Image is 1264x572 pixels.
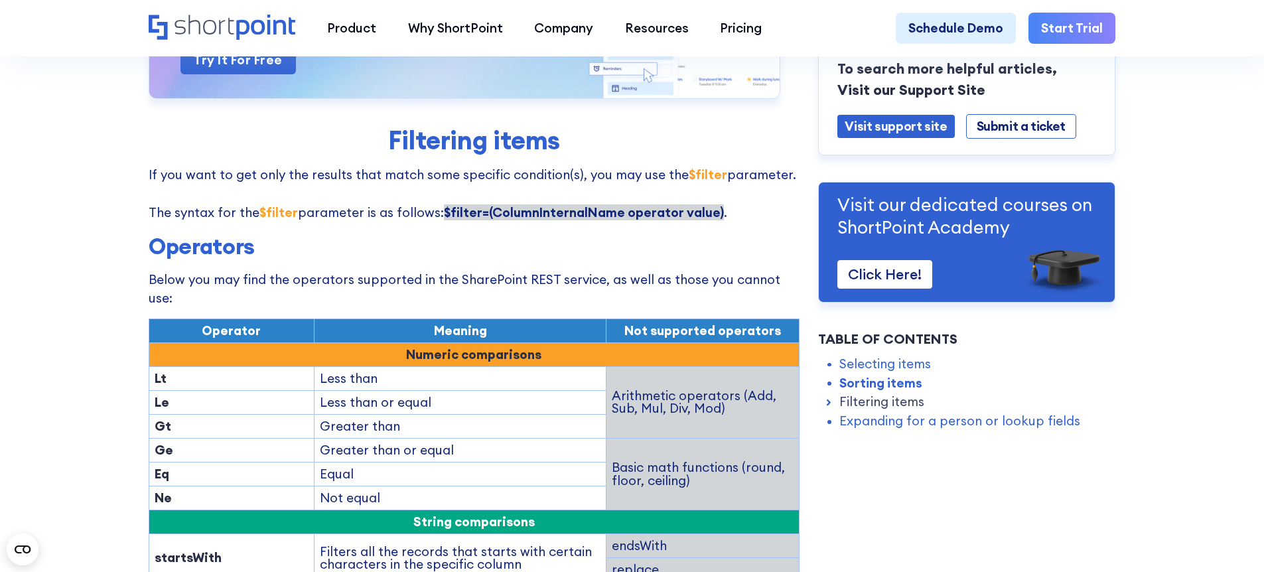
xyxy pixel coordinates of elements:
a: Resources [609,13,705,44]
a: Click Here! [837,259,932,288]
div: Resources [625,19,689,38]
div: Product [327,19,376,38]
td: Equal [315,462,606,486]
a: Schedule Demo [896,13,1016,44]
td: Less than [315,366,606,390]
td: endsWith [606,534,800,558]
strong: Eq [155,466,169,482]
a: Start Trial [1028,13,1115,44]
strong: startsWith [155,549,222,565]
a: Why ShortPoint [392,13,519,44]
td: Greater than or equal [315,438,606,462]
strong: $filter [259,204,298,220]
a: Home [149,15,295,42]
a: Pricing [705,13,778,44]
a: Filtering items [839,392,924,411]
a: Submit a ticket [966,113,1076,138]
td: Greater than [315,414,606,438]
a: Sorting items [839,373,922,392]
strong: Ge [155,442,173,458]
p: To search more helpful articles, Visit our Support Site [837,58,1096,100]
div: Why ShortPoint [408,19,503,38]
strong: Numeric comparisons [406,346,541,362]
span: Operator [202,322,261,338]
strong: Gt [155,418,171,434]
p: If you want to get only the results that match some specific condition(s), you may use the parame... [149,165,800,222]
strong: Ne [155,490,172,506]
strong: $filter=(ColumnInternalName operator value) [444,204,724,220]
span: Meaning [434,322,487,338]
td: Less than or equal [315,390,606,414]
a: Product [311,13,392,44]
strong: Lt [155,370,167,386]
td: Not equal [315,486,606,510]
h3: Operators [149,233,800,259]
p: Visit our dedicated courses on ShortPoint Academy [837,192,1096,238]
a: Visit support site [837,114,954,137]
iframe: Chat Widget [1025,418,1264,572]
div: Table of Contents [818,329,1115,349]
div: Pricing [720,19,762,38]
a: Expanding for a person or lookup fields [839,411,1080,431]
span: String comparisons [413,514,535,530]
p: Below you may find the operators supported in the SharePoint REST service, as well as those you c... [149,270,800,308]
strong: Le [155,394,169,410]
div: Company [534,19,593,38]
td: Basic math functions (round, floor, ceiling) [606,438,800,510]
td: Arithmetic operators (Add, Sub, Mul, Div, Mod) [606,366,800,438]
h2: Filtering items [225,125,723,155]
a: Company [518,13,609,44]
button: Open CMP widget [7,534,38,565]
a: Try it for free [180,45,296,74]
span: Not supported operators [624,322,781,338]
strong: $filter [689,167,727,182]
a: Selecting items [839,354,931,374]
